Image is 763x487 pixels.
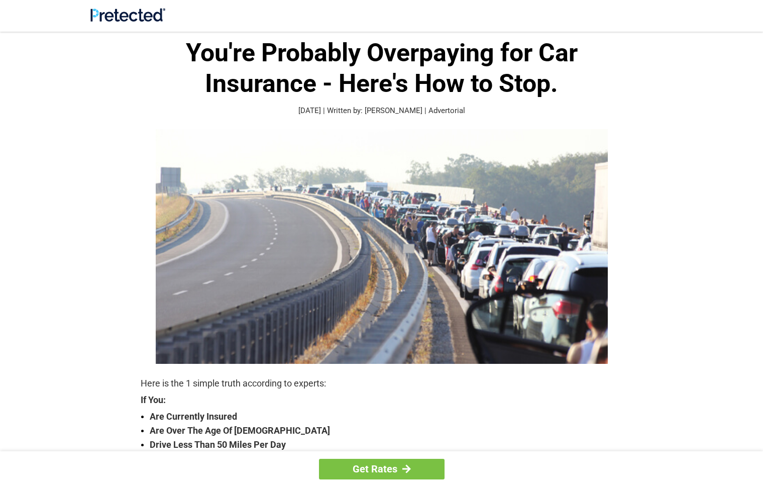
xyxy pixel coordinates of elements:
h1: You're Probably Overpaying for Car Insurance - Here's How to Stop. [141,38,623,99]
strong: If You: [141,396,623,405]
a: Get Rates [319,459,445,479]
p: Here is the 1 simple truth according to experts: [141,376,623,391]
strong: Are Over The Age Of [DEMOGRAPHIC_DATA] [150,424,623,438]
a: Site Logo [90,14,165,24]
strong: Drive Less Than 50 Miles Per Day [150,438,623,452]
img: Site Logo [90,8,165,22]
strong: Are Currently Insured [150,410,623,424]
p: [DATE] | Written by: [PERSON_NAME] | Advertorial [141,105,623,117]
